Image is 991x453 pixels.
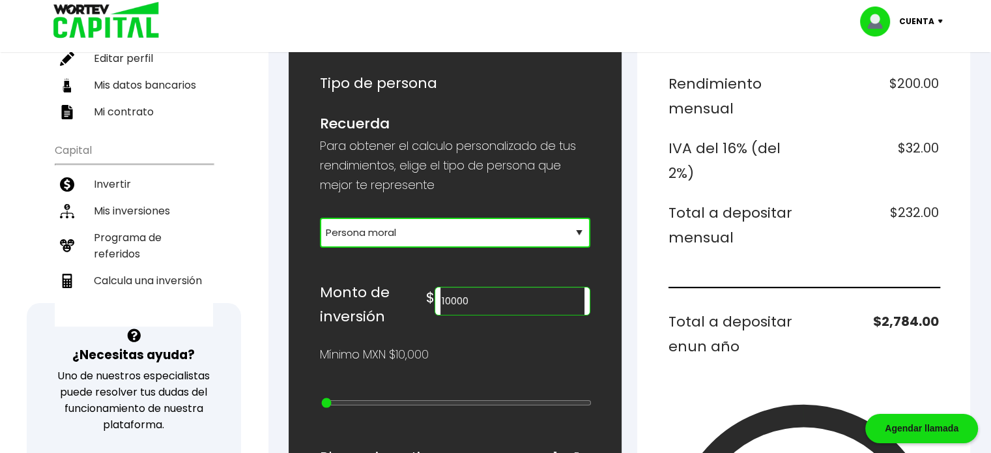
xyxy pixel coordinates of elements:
h6: Recuerda [320,111,590,136]
a: Mis inversiones [55,197,213,224]
h6: $ [426,285,435,310]
a: Mis datos bancarios [55,72,213,98]
a: Editar perfil [55,45,213,72]
img: icon-down [934,20,952,23]
a: Invertir [55,171,213,197]
div: Agendar llamada [865,414,978,443]
img: contrato-icon.f2db500c.svg [60,105,74,119]
h6: $232.00 [809,201,939,250]
a: Mi contrato [55,98,213,125]
p: Mínimo MXN $10,000 [320,345,429,364]
h6: Rendimiento mensual [668,72,799,121]
img: datos-icon.10cf9172.svg [60,78,74,93]
h6: $200.00 [809,72,939,121]
h6: Monto de inversión [320,280,426,329]
h6: Total a depositar en un año [668,310,799,358]
a: Programa de referidos [55,224,213,267]
h3: ¿Necesitas ayuda? [72,345,195,364]
p: Uno de nuestros especialistas puede resolver tus dudas del funcionamiento de nuestra plataforma. [44,368,224,433]
a: Calcula una inversión [55,267,213,294]
ul: Perfil [55,10,213,125]
img: profile-image [860,7,899,37]
h6: Total a depositar mensual [668,201,799,250]
p: Cuenta [899,12,934,31]
img: calculadora-icon.17d418c4.svg [60,274,74,288]
h6: $32.00 [809,136,939,185]
img: recomiendanos-icon.9b8e9327.svg [60,239,74,253]
h6: $2,784.00 [809,310,939,358]
ul: Capital [55,136,213,327]
img: inversiones-icon.6695dc30.svg [60,204,74,218]
h6: IVA del 16% (del 2%) [668,136,799,185]
img: invertir-icon.b3b967d7.svg [60,177,74,192]
h6: Tipo de persona [320,71,590,96]
p: Para obtener el calculo personalizado de tus rendimientos, elige el tipo de persona que mejor te ... [320,136,590,195]
img: editar-icon.952d3147.svg [60,51,74,66]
